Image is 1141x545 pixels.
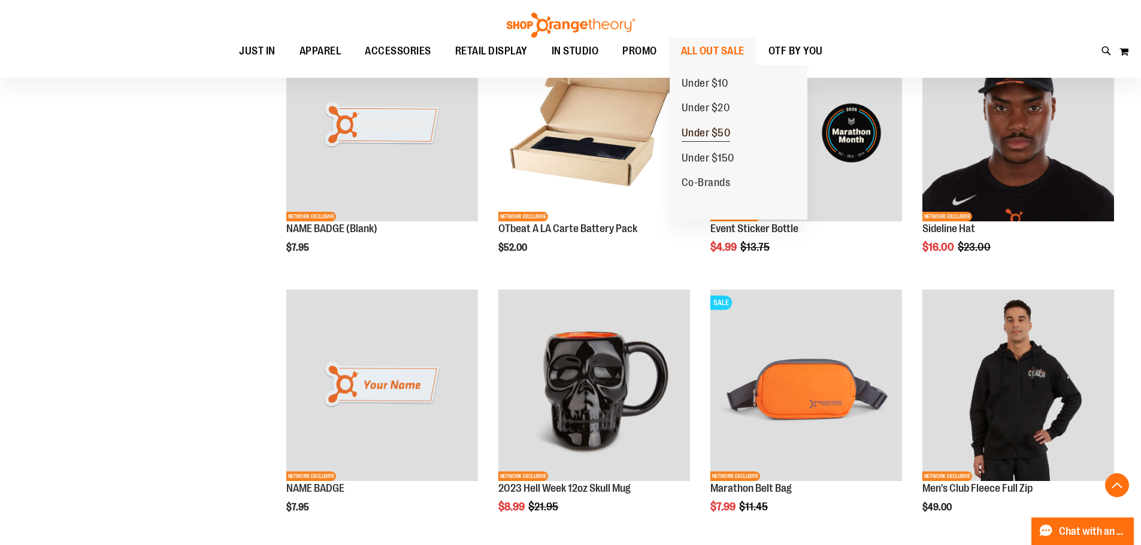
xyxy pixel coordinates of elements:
[710,290,902,481] img: Marathon Belt Bag
[682,176,731,191] span: Co-Brands
[505,13,637,38] img: Shop Orangetheory
[682,127,731,142] span: Under $50
[492,284,696,543] div: product
[498,223,637,235] a: OTbeat A LA Carte Battery Pack
[681,38,744,65] span: ALL OUT SALE
[922,471,972,481] span: NETWORK EXCLUSIVE
[286,212,336,221] span: NETWORK EXCLUSIVE
[922,241,956,253] span: $16.00
[682,77,728,92] span: Under $10
[710,296,732,310] span: SALE
[710,290,902,483] a: Marathon Belt BagSALENETWORK EXCLUSIVE
[286,471,336,481] span: NETWORK EXCLUSIVE
[286,30,478,221] img: NAME BADGE (Blank)
[286,223,377,235] a: NAME BADGE (Blank)
[498,482,631,494] a: 2023 Hell Week 12oz Skull Mug
[1031,517,1134,545] button: Chat with an Expert
[1059,526,1127,537] span: Chat with an Expert
[916,284,1120,543] div: product
[682,152,734,167] span: Under $150
[286,502,311,513] span: $7.95
[498,30,690,221] img: Product image for OTbeat A LA Carte Battery Pack
[286,30,478,223] a: NAME BADGE (Blank)NETWORK EXCLUSIVE
[498,212,548,221] span: NETWORK EXCLUSIVE
[710,482,792,494] a: Marathon Belt Bag
[740,241,771,253] span: $13.75
[1105,473,1129,497] button: Back To Top
[682,102,730,117] span: Under $20
[365,38,431,65] span: ACCESSORIES
[299,38,341,65] span: APPAREL
[498,501,526,513] span: $8.99
[710,223,798,235] a: Event Sticker Bottle
[710,241,739,253] span: $4.99
[492,24,696,284] div: product
[710,501,737,513] span: $7.99
[739,501,770,513] span: $11.45
[922,482,1033,494] a: Men's Club Fleece Full Zip
[455,38,528,65] span: RETAIL DISPLAY
[922,30,1114,223] a: Sideline Hat primary imageSALENETWORK EXCLUSIVE
[552,38,599,65] span: IN STUDIO
[922,290,1114,483] a: OTF Mens Coach FA23 Club Fleece Full Zip - Black primary imageNETWORK EXCLUSIVE
[498,290,690,481] img: Product image for Hell Week 12oz Skull Mug
[768,38,823,65] span: OTF BY YOU
[710,471,760,481] span: NETWORK EXCLUSIVE
[286,242,311,253] span: $7.95
[498,290,690,483] a: Product image for Hell Week 12oz Skull MugNETWORK EXCLUSIVE
[922,30,1114,221] img: Sideline Hat primary image
[528,501,560,513] span: $21.95
[280,284,484,543] div: product
[498,471,548,481] span: NETWORK EXCLUSIVE
[916,24,1120,284] div: product
[922,290,1114,481] img: OTF Mens Coach FA23 Club Fleece Full Zip - Black primary image
[922,223,975,235] a: Sideline Hat
[704,284,908,543] div: product
[280,24,484,284] div: product
[239,38,276,65] span: JUST IN
[958,241,992,253] span: $23.00
[922,502,954,513] span: $49.00
[286,290,478,481] img: Product image for NAME BADGE
[498,30,690,223] a: Product image for OTbeat A LA Carte Battery PackNETWORK EXCLUSIVE
[922,212,972,221] span: NETWORK EXCLUSIVE
[286,482,344,494] a: NAME BADGE
[286,290,478,483] a: Product image for NAME BADGENETWORK EXCLUSIVE
[622,38,657,65] span: PROMO
[498,242,529,253] span: $52.00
